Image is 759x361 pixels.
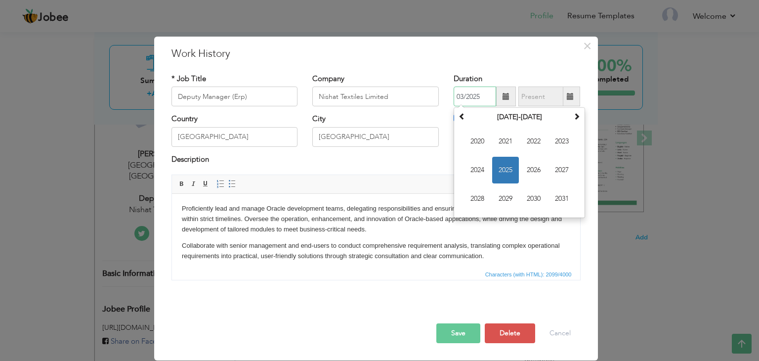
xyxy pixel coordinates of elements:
[171,154,209,165] label: Description
[464,157,491,183] span: 2024
[520,128,547,155] span: 2022
[468,110,571,125] th: Select Decade
[459,113,465,120] span: Previous Decade
[483,270,574,279] span: Characters (with HTML): 2099/4000
[188,179,199,189] a: Italic
[548,128,575,155] span: 2023
[548,185,575,212] span: 2031
[483,270,575,279] div: Statistics
[454,74,482,84] label: Duration
[518,87,563,106] input: Present
[171,46,581,61] h3: Work History
[492,157,519,183] span: 2025
[492,128,519,155] span: 2021
[464,128,491,155] span: 2020
[540,323,581,343] button: Cancel
[171,114,198,124] label: Country
[436,323,480,343] button: Save
[200,179,211,189] a: Underline
[312,74,344,84] label: Company
[573,113,580,120] span: Next Decade
[485,323,535,343] button: Delete
[492,185,519,212] span: 2029
[176,179,187,189] a: Bold
[464,185,491,212] span: 2028
[454,87,496,106] input: From
[580,38,595,54] button: Close
[520,157,547,183] span: 2026
[312,114,326,124] label: City
[548,157,575,183] span: 2027
[172,194,580,268] iframe: Rich Text Editor, workEditor
[215,179,226,189] a: Insert/Remove Numbered List
[171,74,206,84] label: * Job Title
[227,179,238,189] a: Insert/Remove Bulleted List
[583,37,591,55] span: ×
[520,185,547,212] span: 2030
